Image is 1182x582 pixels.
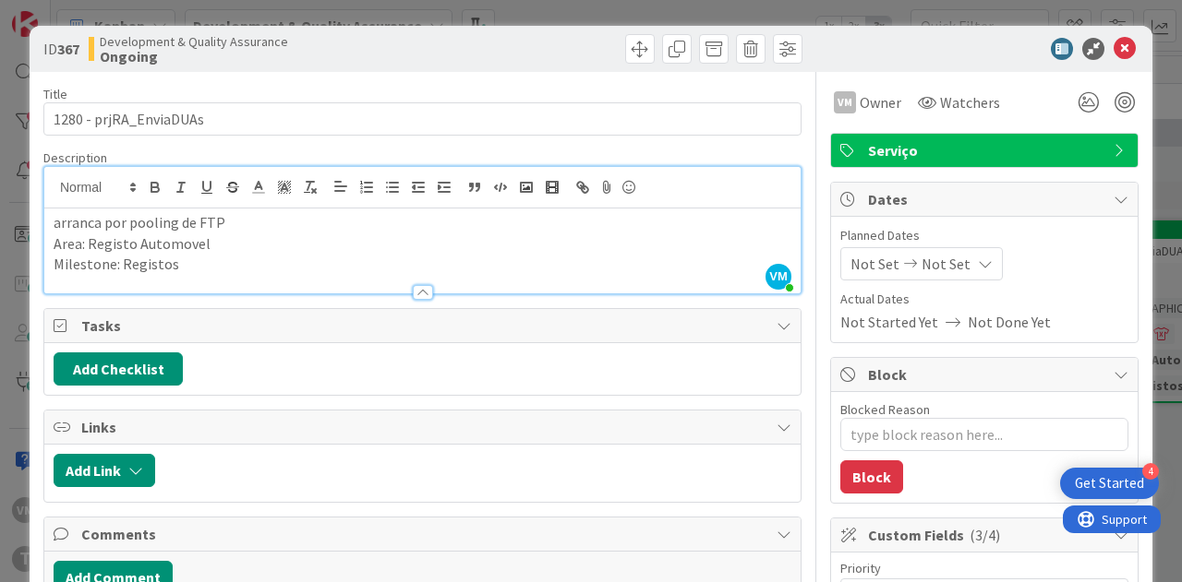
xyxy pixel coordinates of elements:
button: Block [840,460,903,493]
span: Not Done Yet [968,311,1051,333]
label: Blocked Reason [840,401,930,418]
p: Area: Registo Automovel [54,233,791,255]
span: Not Set [850,253,899,275]
span: Dates [868,188,1104,210]
p: Milestone: Registos [54,254,791,275]
span: Planned Dates [840,226,1128,245]
span: Actual Dates [840,290,1128,309]
input: type card name here... [43,102,802,136]
span: ID [43,38,79,60]
div: 4 [1142,463,1159,480]
span: Comments [81,523,767,545]
button: Add Checklist [54,352,183,386]
div: Open Get Started checklist, remaining modules: 4 [1060,468,1159,499]
b: Ongoing [100,49,288,64]
b: 367 [57,40,79,58]
span: Development & Quality Assurance [100,34,288,49]
span: Support [39,3,84,25]
span: Watchers [940,91,1000,113]
div: Get Started [1075,474,1144,493]
span: Tasks [81,315,767,337]
div: VM [834,91,856,113]
span: Serviço [868,139,1104,161]
p: arranca por pooling de FTP [54,212,791,233]
label: Title [43,86,67,102]
span: Links [81,416,767,438]
span: Not Set [922,253,971,275]
div: Priority [840,562,1128,575]
span: Owner [860,91,901,113]
span: Custom Fields [868,524,1104,546]
span: Not Started Yet [840,311,938,333]
span: ( 3/4 ) [970,526,1000,544]
button: Add Link [54,454,155,487]
span: Description [43,149,107,166]
span: VM [766,264,791,290]
span: Block [868,363,1104,386]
